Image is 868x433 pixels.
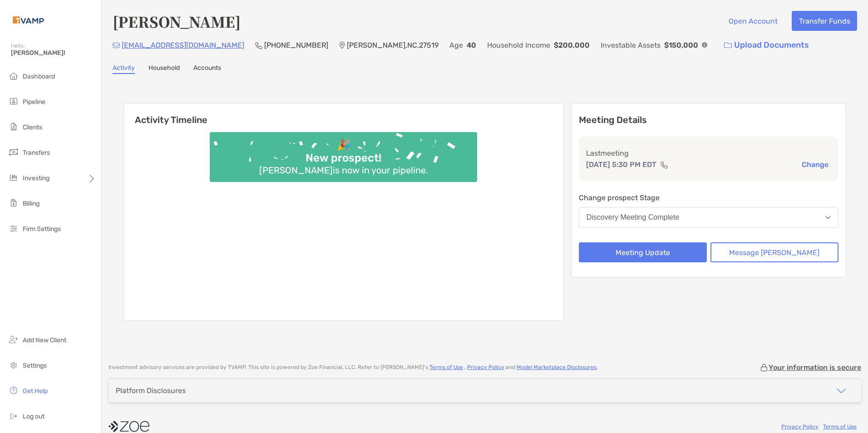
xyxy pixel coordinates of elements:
[23,336,66,344] span: Add New Client
[429,364,463,370] a: Terms of Use
[11,49,96,57] span: [PERSON_NAME]!
[23,98,45,106] span: Pipeline
[586,159,656,170] p: [DATE] 5:30 PM EDT
[23,225,61,233] span: Firm Settings
[517,364,597,370] a: Model Marketplace Disclosures
[8,410,19,421] img: logout icon
[8,121,19,132] img: clients icon
[579,207,838,228] button: Discovery Meeting Complete
[836,385,847,396] img: icon arrow
[467,39,476,51] p: 40
[23,123,42,131] span: Clients
[781,423,819,430] a: Privacy Policy
[467,364,504,370] a: Privacy Policy
[11,4,46,36] img: Zoe Logo
[792,11,857,31] button: Transfer Funds
[122,39,244,51] p: [EMAIL_ADDRESS][DOMAIN_NAME]
[255,42,262,49] img: Phone Icon
[302,152,385,165] div: New prospect!
[8,197,19,208] img: billing icon
[8,172,19,183] img: investing icon
[124,103,563,125] h6: Activity Timeline
[333,138,354,152] div: 🎉
[8,70,19,81] img: dashboard icon
[449,39,463,51] p: Age
[825,216,831,219] img: Open dropdown arrow
[487,39,550,51] p: Household Income
[8,223,19,234] img: firm-settings icon
[660,161,668,168] img: communication type
[769,363,861,372] p: Your information is secure
[8,147,19,157] img: transfers icon
[8,334,19,345] img: add_new_client icon
[108,364,598,371] p: Investment advisory services are provided by TVAMP . This site is powered by Zoe Financial, LLC. ...
[8,359,19,370] img: settings icon
[23,149,50,157] span: Transfers
[148,64,180,74] a: Household
[339,42,345,49] img: Location Icon
[601,39,661,51] p: Investable Assets
[664,39,698,51] p: $150,000
[116,386,186,395] div: Platform Disclosures
[721,11,784,31] button: Open Account
[554,39,590,51] p: $200,000
[347,39,439,51] p: [PERSON_NAME] , NC , 27519
[702,42,707,48] img: Info Icon
[823,423,857,430] a: Terms of Use
[23,362,47,369] span: Settings
[23,413,44,420] span: Log out
[8,385,19,396] img: get-help icon
[23,387,48,395] span: Get Help
[113,43,120,48] img: Email Icon
[579,114,838,126] p: Meeting Details
[256,165,432,176] div: [PERSON_NAME] is now in your pipeline.
[710,242,838,262] button: Message [PERSON_NAME]
[264,39,328,51] p: [PHONE_NUMBER]
[724,42,732,49] img: button icon
[586,148,831,159] p: Last meeting
[799,160,831,169] button: Change
[587,213,680,221] div: Discovery Meeting Complete
[113,64,135,74] a: Activity
[23,73,55,80] span: Dashboard
[193,64,221,74] a: Accounts
[23,174,49,182] span: Investing
[579,242,707,262] button: Meeting Update
[718,35,815,55] a: Upload Documents
[579,192,838,203] p: Change prospect Stage
[113,11,241,32] h4: [PERSON_NAME]
[8,96,19,107] img: pipeline icon
[23,200,39,207] span: Billing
